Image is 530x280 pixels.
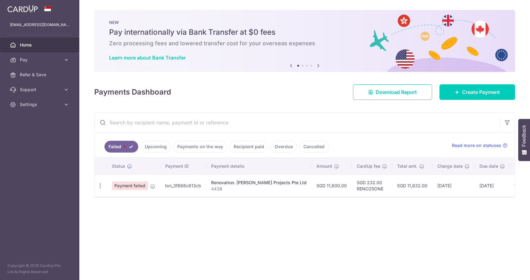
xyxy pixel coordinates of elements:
[160,158,206,174] th: Payment ID
[94,87,171,98] h4: Payments Dashboard
[437,163,463,169] span: Charge date
[20,42,61,48] span: Home
[475,174,510,197] td: [DATE]
[173,141,227,153] a: Payments on the way
[109,40,500,47] h6: Zero processing fees and lowered transfer cost for your overseas expenses
[518,119,530,161] button: Feedback - Show survey
[462,88,500,96] span: Create Payment
[211,186,307,192] p: 443B
[452,142,501,149] span: Read more on statuses
[397,163,417,169] span: Total amt.
[479,163,498,169] span: Due date
[352,174,392,197] td: SGD 232.00 RENO25ONE
[104,141,138,153] a: Failed
[20,57,61,63] span: Pay
[311,174,352,197] td: SGD 11,600.00
[211,180,307,186] div: Renovation. [PERSON_NAME] Projects Pte Ltd
[376,88,417,96] span: Download Report
[353,84,432,100] a: Download Report
[316,163,332,169] span: Amount
[271,141,297,153] a: Overdue
[112,163,125,169] span: Status
[20,72,61,78] span: Refer & Save
[141,141,171,153] a: Upcoming
[7,5,38,12] img: CardUp
[109,27,500,37] h5: Pay internationally via Bank Transfer at $0 fees
[230,141,268,153] a: Recipient paid
[299,141,329,153] a: Cancelled
[512,182,524,189] img: Bank Card
[20,87,61,93] span: Support
[10,22,69,28] p: [EMAIL_ADDRESS][DOMAIN_NAME]
[20,101,61,108] span: Settings
[452,142,507,149] a: Read more on statuses
[357,163,380,169] span: CardUp fee
[432,174,475,197] td: [DATE]
[109,20,500,25] p: NEW
[160,174,206,197] td: txn_3f868c613cb
[439,84,515,100] a: Create Payment
[109,55,186,61] a: Learn more about Bank Transfer
[206,158,311,174] th: Payment details
[94,10,515,72] img: Bank transfer banner
[112,181,148,190] span: Payment failed
[95,113,500,132] input: Search by recipient name, payment id or reference
[521,125,527,147] span: Feedback
[392,174,432,197] td: SGD 11,832.00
